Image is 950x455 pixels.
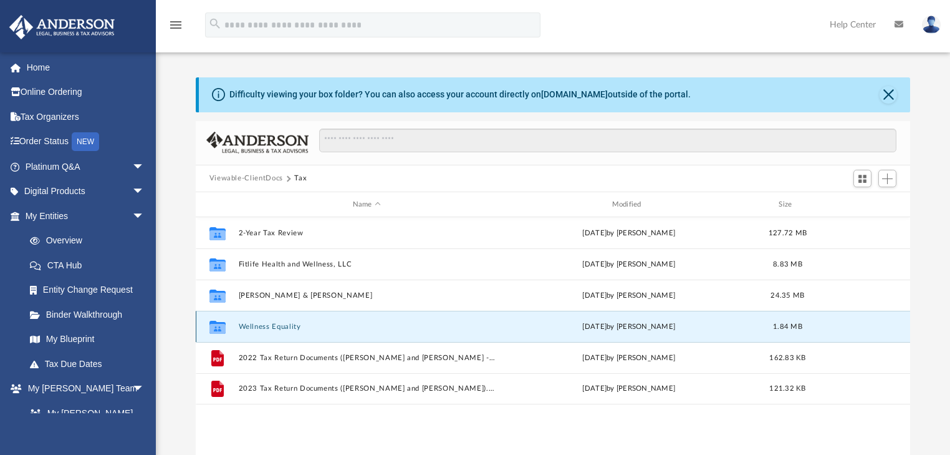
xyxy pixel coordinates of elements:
span: arrow_drop_down [132,203,157,229]
span: 24.35 MB [770,292,804,299]
div: [DATE] by [PERSON_NAME] [501,353,757,364]
span: 121.32 KB [769,386,805,393]
a: My [PERSON_NAME] Teamarrow_drop_down [9,376,157,401]
a: My Blueprint [17,327,157,352]
button: Add [878,170,897,187]
div: [DATE] by [PERSON_NAME] [501,259,757,270]
div: id [201,199,232,210]
div: id [818,199,905,210]
span: 162.83 KB [769,355,805,361]
a: My [PERSON_NAME] Team [17,401,151,441]
a: My Entitiesarrow_drop_down [9,203,163,228]
button: Close [880,86,897,104]
span: arrow_drop_down [132,179,157,205]
button: Tax [294,173,307,184]
button: Fitlife Health and Wellness, LLC [238,260,495,268]
button: Switch to Grid View [853,170,872,187]
button: 2022 Tax Return Documents ([PERSON_NAME] and [PERSON_NAME] - Client Copy).pdf [238,354,495,362]
button: [PERSON_NAME] & [PERSON_NAME] [238,291,495,300]
a: Order StatusNEW [9,129,163,155]
a: Overview [17,228,163,253]
span: arrow_drop_down [132,154,157,180]
div: by [PERSON_NAME] [501,321,757,333]
div: Modified [500,199,757,210]
button: 2023 Tax Return Documents ([PERSON_NAME] and [PERSON_NAME]).pdf [238,385,495,393]
div: [DATE] by [PERSON_NAME] [501,228,757,239]
input: Search files and folders [319,129,896,152]
a: [DOMAIN_NAME] [541,89,608,99]
div: NEW [72,132,99,151]
div: Size [762,199,812,210]
span: arrow_drop_down [132,376,157,402]
a: Online Ordering [9,80,163,105]
div: Name [238,199,494,210]
a: Digital Productsarrow_drop_down [9,179,163,204]
div: [DATE] by [PERSON_NAME] [501,384,757,395]
span: 1.84 MB [773,323,802,330]
span: 127.72 MB [769,230,807,237]
span: [DATE] [582,323,607,330]
a: Binder Walkthrough [17,302,163,327]
button: Wellness Equality [238,323,495,331]
a: Tax Organizers [9,104,163,129]
span: 8.83 MB [773,261,802,268]
a: Entity Change Request [17,278,163,303]
div: [DATE] by [PERSON_NAME] [501,290,757,301]
img: Anderson Advisors Platinum Portal [6,15,118,39]
i: menu [168,17,183,32]
button: 2-Year Tax Review [238,229,495,237]
div: Difficulty viewing your box folder? You can also access your account directly on outside of the p... [229,88,691,101]
button: Viewable-ClientDocs [209,173,283,184]
img: User Pic [922,16,941,34]
a: Home [9,55,163,80]
i: search [208,17,222,31]
a: menu [168,24,183,32]
a: CTA Hub [17,253,163,278]
a: Tax Due Dates [17,351,163,376]
a: Platinum Q&Aarrow_drop_down [9,154,163,179]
